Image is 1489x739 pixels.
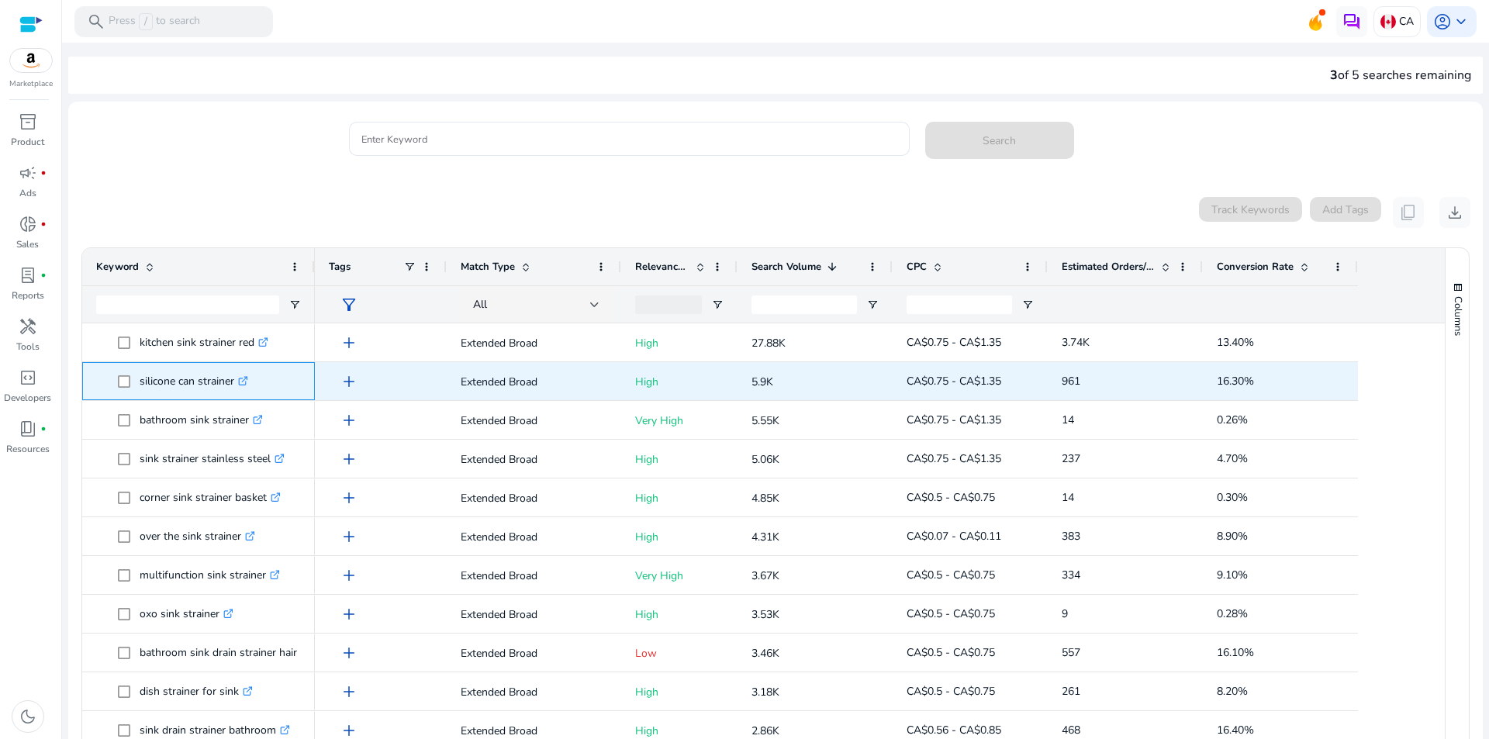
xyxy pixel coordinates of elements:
span: CA$0.75 - CA$1.35 [907,374,1001,388]
p: High [635,444,724,475]
p: Very High [635,405,724,437]
p: silicone can strainer [140,365,248,397]
p: Extended Broad [461,637,607,669]
span: fiber_manual_record [40,221,47,227]
p: Extended Broad [461,676,607,708]
span: Match Type [461,260,515,274]
span: filter_alt [340,295,358,314]
img: amazon.svg [10,49,52,72]
span: 334 [1062,568,1080,582]
span: fiber_manual_record [40,272,47,278]
p: bathroom sink drain strainer hair catcher [140,637,348,668]
span: 4.31K [751,530,779,544]
span: add [340,566,358,585]
span: code_blocks [19,368,37,387]
p: High [635,366,724,398]
span: 261 [1062,684,1080,699]
p: Extended Broad [461,327,607,359]
span: Relevance Score [635,260,689,274]
p: over the sink strainer [140,520,255,552]
p: Product [11,135,44,149]
p: Marketplace [9,78,53,90]
span: 3.74K [1062,335,1090,350]
p: Extended Broad [461,405,607,437]
button: Open Filter Menu [288,299,301,311]
span: 5.55K [751,413,779,428]
span: 3 [1330,67,1338,84]
p: Extended Broad [461,560,607,592]
span: Conversion Rate [1217,260,1294,274]
p: oxo sink strainer [140,598,233,630]
span: keyboard_arrow_down [1452,12,1470,31]
p: Extended Broad [461,599,607,630]
span: add [340,644,358,662]
p: Extended Broad [461,521,607,553]
img: ca.svg [1380,14,1396,29]
span: 5.06K [751,452,779,467]
p: multifunction sink strainer [140,559,280,591]
span: donut_small [19,215,37,233]
p: Very High [635,560,724,592]
span: campaign [19,164,37,182]
span: Columns [1451,296,1465,336]
span: 9 [1062,606,1068,621]
span: fiber_manual_record [40,426,47,432]
span: CA$0.75 - CA$1.35 [907,451,1001,466]
span: CA$0.5 - CA$0.75 [907,568,995,582]
span: 0.26% [1217,413,1248,427]
div: of 5 searches remaining [1330,66,1471,85]
p: Resources [6,442,50,456]
span: CA$0.5 - CA$0.75 [907,490,995,505]
span: 16.30% [1217,374,1254,388]
span: book_4 [19,420,37,438]
span: download [1446,203,1464,222]
span: lab_profile [19,266,37,285]
button: Open Filter Menu [866,299,879,311]
span: add [340,333,358,352]
span: CA$0.56 - CA$0.85 [907,723,1001,737]
span: CA$0.5 - CA$0.75 [907,645,995,660]
p: Extended Broad [461,444,607,475]
span: Keyword [96,260,139,274]
p: corner sink strainer basket [140,482,281,513]
p: CA [1399,8,1414,35]
p: Developers [4,391,51,405]
p: Tools [16,340,40,354]
span: handyman [19,317,37,336]
span: 14 [1062,413,1074,427]
span: 383 [1062,529,1080,544]
span: 16.10% [1217,645,1254,660]
span: 4.70% [1217,451,1248,466]
span: 3.46K [751,646,779,661]
p: kitchen sink strainer red [140,326,268,358]
span: add [340,489,358,507]
p: High [635,599,724,630]
span: 16.40% [1217,723,1254,737]
span: CA$0.75 - CA$1.35 [907,413,1001,427]
span: 4.85K [751,491,779,506]
span: 3.18K [751,685,779,699]
span: fiber_manual_record [40,170,47,176]
p: Sales [16,237,39,251]
span: CA$0.07 - CA$0.11 [907,529,1001,544]
span: 237 [1062,451,1080,466]
p: High [635,521,724,553]
p: bathroom sink strainer [140,404,263,436]
p: Low [635,637,724,669]
p: dish strainer for sink [140,675,253,707]
span: Tags [329,260,351,274]
span: CPC [907,260,927,274]
span: CA$0.5 - CA$0.75 [907,684,995,699]
span: 961 [1062,374,1080,388]
button: download [1439,197,1470,228]
span: inventory_2 [19,112,37,131]
button: Open Filter Menu [711,299,724,311]
span: 13.40% [1217,335,1254,350]
span: CA$0.5 - CA$0.75 [907,606,995,621]
span: add [340,450,358,468]
span: add [340,605,358,623]
span: add [340,527,358,546]
span: Search Volume [751,260,821,274]
p: Ads [19,186,36,200]
p: High [635,676,724,708]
